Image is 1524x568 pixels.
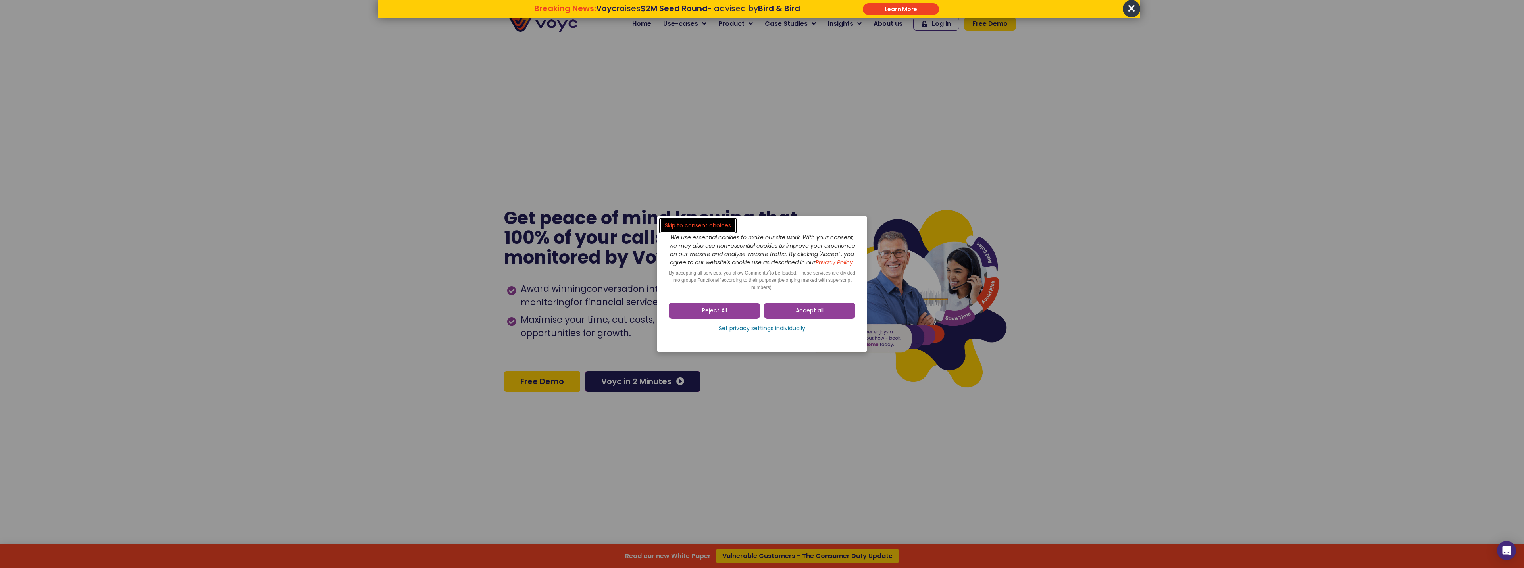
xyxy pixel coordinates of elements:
span: Phone [105,32,125,41]
span: By accepting all services, you allow Comments to be loaded. These services are divided into group... [669,270,855,290]
i: We use essential cookies to make our site work. With your consent, we may also use non-essential ... [669,233,855,266]
span: Job title [105,64,132,73]
a: Privacy Policy [816,258,853,266]
a: Reject All [669,303,760,319]
span: Set privacy settings individually [719,325,805,333]
span: Accept all [796,307,824,315]
sup: 2 [768,269,770,273]
sup: 2 [719,276,721,280]
a: Set privacy settings individually [669,323,855,335]
a: Skip to consent choices [661,219,735,232]
span: Reject All [702,307,727,315]
a: Privacy Policy [164,165,201,173]
a: Accept all [764,303,855,319]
